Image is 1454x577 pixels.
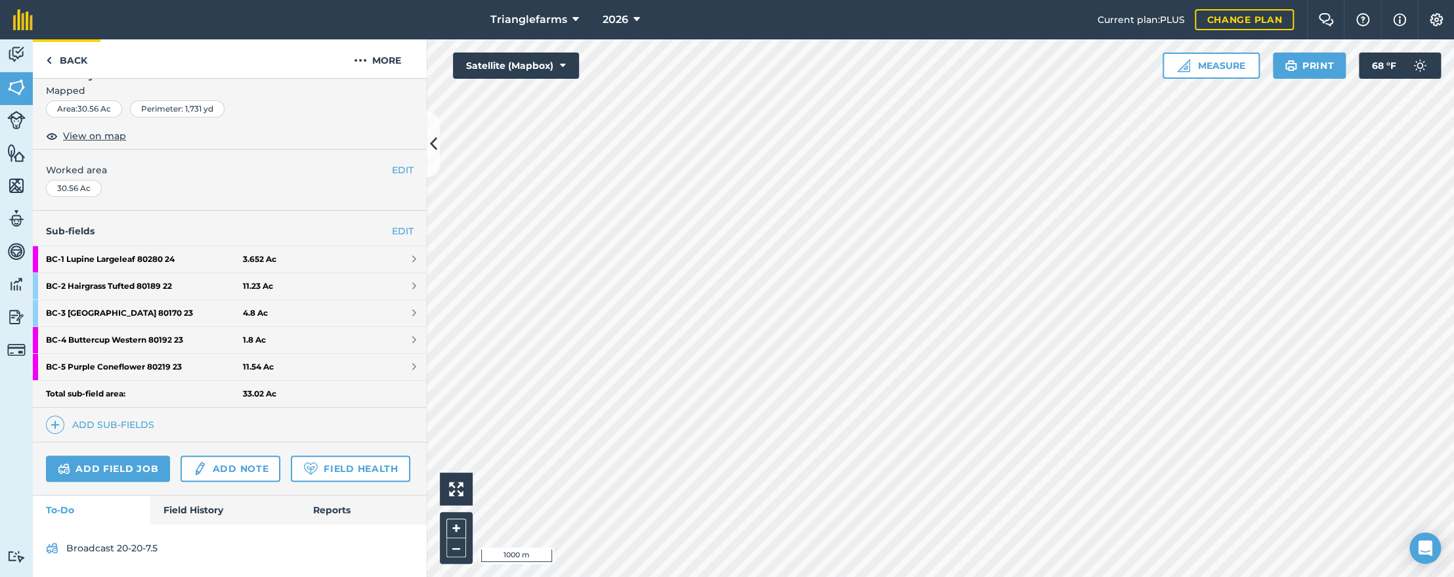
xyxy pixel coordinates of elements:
[7,242,26,261] img: svg+xml;base64,PD94bWwgdmVyc2lvbj0iMS4wIiBlbmNvZGluZz0idXRmLTgiPz4KPCEtLSBHZW5lcmF0b3I6IEFkb2JlIE...
[1177,59,1190,72] img: Ruler icon
[1273,53,1346,79] button: Print
[58,461,70,477] img: svg+xml;base64,PD94bWwgdmVyc2lvbj0iMS4wIiBlbmNvZGluZz0idXRmLTgiPz4KPCEtLSBHZW5lcmF0b3I6IEFkb2JlIE...
[243,254,276,265] strong: 3.652 Ac
[7,341,26,359] img: svg+xml;base64,PD94bWwgdmVyc2lvbj0iMS4wIiBlbmNvZGluZz0idXRmLTgiPz4KPCEtLSBHZW5lcmF0b3I6IEFkb2JlIE...
[243,362,274,372] strong: 11.54 Ac
[328,39,427,78] button: More
[243,335,266,345] strong: 1.8 Ac
[1359,53,1441,79] button: 68 °F
[1195,9,1294,30] a: Change plan
[192,461,207,477] img: svg+xml;base64,PD94bWwgdmVyc2lvbj0iMS4wIiBlbmNvZGluZz0idXRmLTgiPz4KPCEtLSBHZW5lcmF0b3I6IEFkb2JlIE...
[1355,13,1371,26] img: A question mark icon
[453,53,579,79] button: Satellite (Mapbox)
[1285,58,1297,74] img: svg+xml;base64,PHN2ZyB4bWxucz0iaHR0cDovL3d3dy53My5vcmcvMjAwMC9zdmciIHdpZHRoPSIxOSIgaGVpZ2h0PSIyNC...
[1318,13,1334,26] img: Two speech bubbles overlapping with the left bubble in the forefront
[1163,53,1260,79] button: Measure
[33,83,427,98] span: Mapped
[46,100,122,118] div: Area : 30.56 Ac
[449,482,463,496] img: Four arrows, one pointing top left, one top right, one bottom right and the last bottom left
[33,273,427,299] a: BC-2 Hairgrass Tufted 80189 2211.23 Ac
[46,327,243,353] strong: BC - 4 Buttercup Western 80192 23
[46,273,243,299] strong: BC - 2 Hairgrass Tufted 80189 22
[51,417,60,433] img: svg+xml;base64,PHN2ZyB4bWxucz0iaHR0cDovL3d3dy53My5vcmcvMjAwMC9zdmciIHdpZHRoPSIxNCIgaGVpZ2h0PSIyNC...
[392,163,414,177] button: EDIT
[33,224,427,238] h4: Sub-fields
[181,456,280,482] a: Add note
[46,53,52,68] img: svg+xml;base64,PHN2ZyB4bWxucz0iaHR0cDovL3d3dy53My5vcmcvMjAwMC9zdmciIHdpZHRoPSI5IiBoZWlnaHQ9IjI0Ii...
[33,246,427,272] a: BC-1 Lupine Largeleaf 80280 243.652 Ac
[7,176,26,196] img: svg+xml;base64,PHN2ZyB4bWxucz0iaHR0cDovL3d3dy53My5vcmcvMjAwMC9zdmciIHdpZHRoPSI1NiIgaGVpZ2h0PSI2MC...
[33,39,100,78] a: Back
[603,12,628,28] span: 2026
[7,209,26,228] img: svg+xml;base64,PD94bWwgdmVyc2lvbj0iMS4wIiBlbmNvZGluZz0idXRmLTgiPz4KPCEtLSBHZW5lcmF0b3I6IEFkb2JlIE...
[33,354,427,380] a: BC-5 Purple Coneflower 80219 2311.54 Ac
[7,77,26,97] img: svg+xml;base64,PHN2ZyB4bWxucz0iaHR0cDovL3d3dy53My5vcmcvMjAwMC9zdmciIHdpZHRoPSI1NiIgaGVpZ2h0PSI2MC...
[63,129,126,143] span: View on map
[1407,53,1433,79] img: svg+xml;base64,PD94bWwgdmVyc2lvbj0iMS4wIiBlbmNvZGluZz0idXRmLTgiPz4KPCEtLSBHZW5lcmF0b3I6IEFkb2JlIE...
[46,246,243,272] strong: BC - 1 Lupine Largeleaf 80280 24
[150,496,299,524] a: Field History
[243,389,276,399] strong: 33.02 Ac
[1097,12,1184,27] span: Current plan : PLUS
[7,274,26,294] img: svg+xml;base64,PD94bWwgdmVyc2lvbj0iMS4wIiBlbmNvZGluZz0idXRmLTgiPz4KPCEtLSBHZW5lcmF0b3I6IEFkb2JlIE...
[1372,53,1396,79] span: 68 ° F
[291,456,410,482] a: Field Health
[1428,13,1444,26] img: A cog icon
[446,519,466,538] button: +
[300,496,427,524] a: Reports
[130,100,225,118] div: Perimeter : 1,731 yd
[46,540,58,556] img: svg+xml;base64,PD94bWwgdmVyc2lvbj0iMS4wIiBlbmNvZGluZz0idXRmLTgiPz4KPCEtLSBHZW5lcmF0b3I6IEFkb2JlIE...
[46,300,243,326] strong: BC - 3 [GEOGRAPHIC_DATA] 80170 23
[7,45,26,64] img: svg+xml;base64,PD94bWwgdmVyc2lvbj0iMS4wIiBlbmNvZGluZz0idXRmLTgiPz4KPCEtLSBHZW5lcmF0b3I6IEFkb2JlIE...
[33,327,427,353] a: BC-4 Buttercup Western 80192 231.8 Ac
[446,538,466,557] button: –
[46,354,243,380] strong: BC - 5 Purple Coneflower 80219 23
[33,496,150,524] a: To-Do
[46,416,160,434] a: Add sub-fields
[46,180,102,197] div: 30.56 Ac
[1393,12,1406,28] img: svg+xml;base64,PHN2ZyB4bWxucz0iaHR0cDovL3d3dy53My5vcmcvMjAwMC9zdmciIHdpZHRoPSIxNyIgaGVpZ2h0PSIxNy...
[46,128,58,144] img: svg+xml;base64,PHN2ZyB4bWxucz0iaHR0cDovL3d3dy53My5vcmcvMjAwMC9zdmciIHdpZHRoPSIxOCIgaGVpZ2h0PSIyNC...
[7,111,26,129] img: svg+xml;base64,PD94bWwgdmVyc2lvbj0iMS4wIiBlbmNvZGluZz0idXRmLTgiPz4KPCEtLSBHZW5lcmF0b3I6IEFkb2JlIE...
[7,307,26,327] img: svg+xml;base64,PD94bWwgdmVyc2lvbj0iMS4wIiBlbmNvZGluZz0idXRmLTgiPz4KPCEtLSBHZW5lcmF0b3I6IEFkb2JlIE...
[46,456,170,482] a: Add field job
[46,128,126,144] button: View on map
[392,224,414,238] a: EDIT
[243,281,273,291] strong: 11.23 Ac
[46,389,243,399] strong: Total sub-field area:
[490,12,567,28] span: Trianglefarms
[46,163,414,177] span: Worked area
[46,538,414,559] a: Broadcast 20-20-7.5
[7,550,26,563] img: svg+xml;base64,PD94bWwgdmVyc2lvbj0iMS4wIiBlbmNvZGluZz0idXRmLTgiPz4KPCEtLSBHZW5lcmF0b3I6IEFkb2JlIE...
[7,143,26,163] img: svg+xml;base64,PHN2ZyB4bWxucz0iaHR0cDovL3d3dy53My5vcmcvMjAwMC9zdmciIHdpZHRoPSI1NiIgaGVpZ2h0PSI2MC...
[33,300,427,326] a: BC-3 [GEOGRAPHIC_DATA] 80170 234.8 Ac
[243,308,268,318] strong: 4.8 Ac
[1409,532,1441,564] div: Open Intercom Messenger
[13,9,33,30] img: fieldmargin Logo
[354,53,367,68] img: svg+xml;base64,PHN2ZyB4bWxucz0iaHR0cDovL3d3dy53My5vcmcvMjAwMC9zdmciIHdpZHRoPSIyMCIgaGVpZ2h0PSIyNC...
